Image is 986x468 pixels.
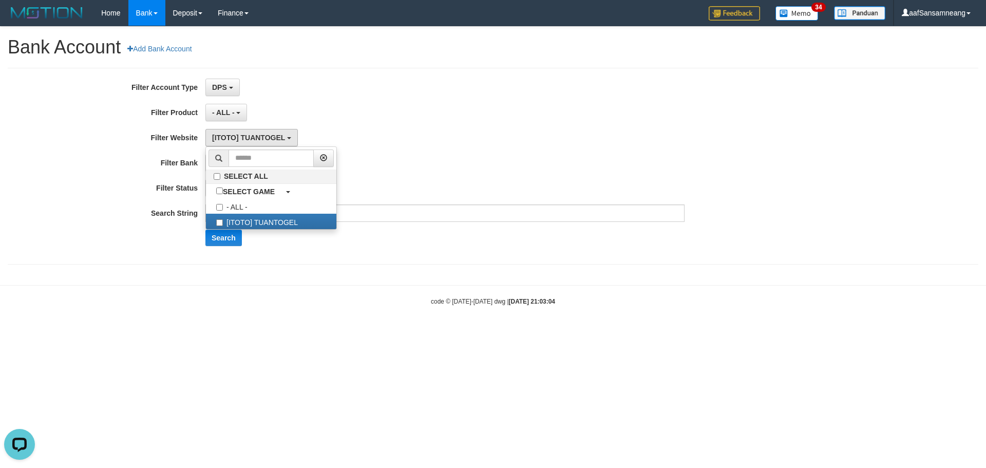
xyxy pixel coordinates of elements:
button: Search [205,230,242,246]
strong: [DATE] 21:03:04 [509,298,555,305]
span: [ITOTO] TUANTOGEL [212,134,285,142]
img: Feedback.jpg [709,6,760,21]
span: - ALL - [212,108,235,117]
input: SELECT GAME [216,188,223,194]
button: - ALL - [205,104,247,121]
label: SELECT ALL [206,170,336,183]
label: - ALL - [206,198,336,214]
img: panduan.png [834,6,885,20]
span: DPS [212,83,227,91]
h1: Bank Account [8,37,978,58]
img: Button%20Memo.svg [775,6,819,21]
label: [ITOTO] TUANTOGEL [206,214,336,229]
button: DPS [205,79,240,96]
b: SELECT GAME [223,188,275,196]
input: [ITOTO] TUANTOGEL [216,219,223,226]
span: 34 [811,3,825,12]
button: [ITOTO] TUANTOGEL [205,129,298,146]
input: - ALL - [216,204,223,211]
button: Open LiveChat chat widget [4,4,35,35]
img: MOTION_logo.png [8,5,86,21]
small: code © [DATE]-[DATE] dwg | [431,298,555,305]
a: SELECT GAME [206,184,336,198]
input: SELECT ALL [214,173,220,180]
a: Add Bank Account [121,40,198,58]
